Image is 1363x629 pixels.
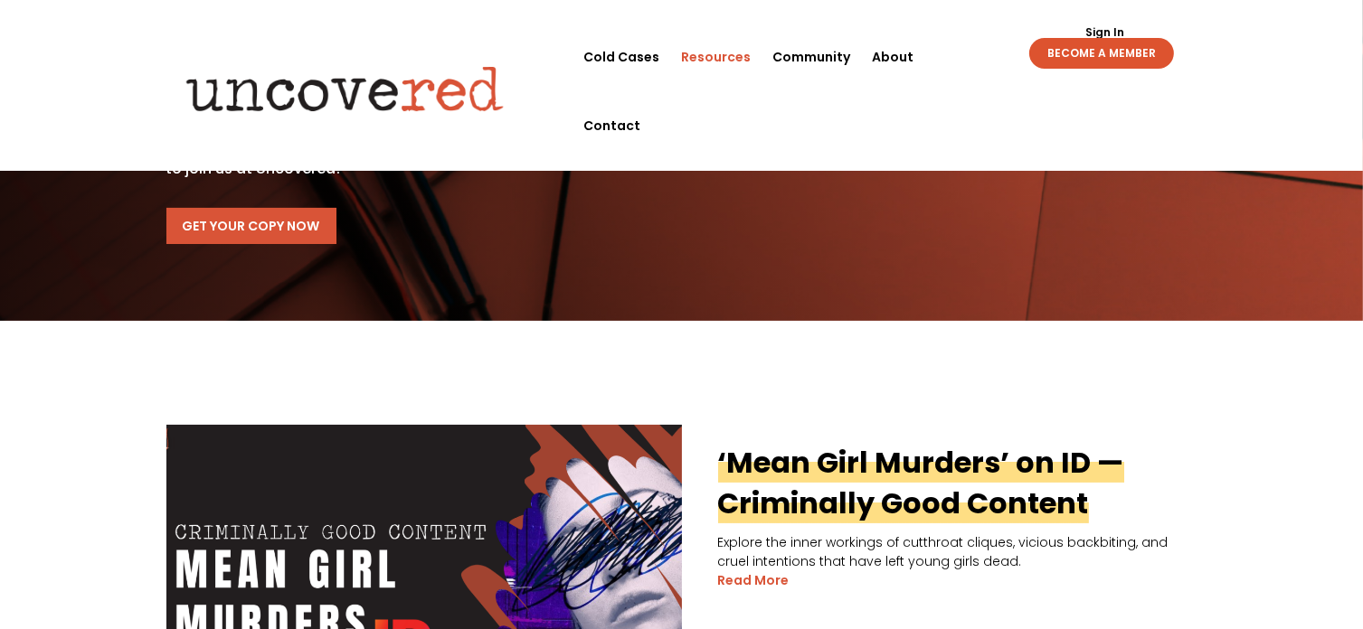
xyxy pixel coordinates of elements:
a: Cold Cases [583,23,659,91]
a: ‘Mean Girl Murders’ on ID — Criminally Good Content [718,442,1124,523]
a: Get Your Copy Now [166,208,336,244]
p: Explore the inner workings of cutthroat cliques, vicious backbiting, and cruel intentions that ha... [166,533,1197,571]
a: Sign In [1076,27,1135,38]
a: Community [772,23,850,91]
a: read more [718,571,790,590]
a: Resources [681,23,751,91]
a: About [872,23,913,91]
a: Contact [583,91,640,160]
img: Uncovered logo [171,53,519,124]
a: BECOME A MEMBER [1029,38,1174,69]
